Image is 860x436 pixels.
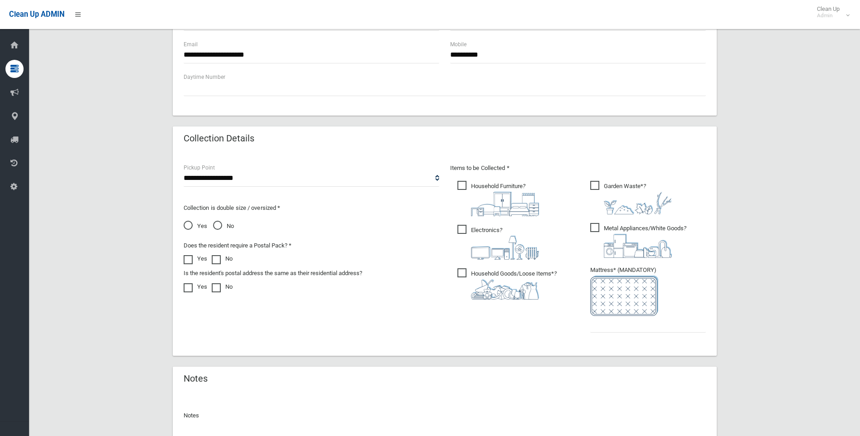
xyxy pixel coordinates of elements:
[457,225,539,260] span: Electronics
[184,281,207,292] label: Yes
[184,240,292,251] label: Does the resident require a Postal Pack? *
[184,253,207,264] label: Yes
[471,192,539,216] img: aa9efdbe659d29b613fca23ba79d85cb.png
[212,281,233,292] label: No
[173,130,265,147] header: Collection Details
[471,227,539,260] i: ?
[590,181,672,214] span: Garden Waste*
[812,5,849,19] span: Clean Up
[471,279,539,300] img: b13cc3517677393f34c0a387616ef184.png
[471,183,539,216] i: ?
[471,236,539,260] img: 394712a680b73dbc3d2a6a3a7ffe5a07.png
[184,268,362,279] label: Is the resident's postal address the same as their residential address?
[471,270,557,300] i: ?
[817,12,840,19] small: Admin
[604,183,672,214] i: ?
[604,192,672,214] img: 4fd8a5c772b2c999c83690221e5242e0.png
[590,223,686,258] span: Metal Appliances/White Goods
[184,221,207,232] span: Yes
[184,410,706,421] p: Notes
[604,225,686,258] i: ?
[213,221,234,232] span: No
[604,234,672,258] img: 36c1b0289cb1767239cdd3de9e694f19.png
[173,370,219,388] header: Notes
[590,266,706,316] span: Mattress* (MANDATORY)
[9,10,64,19] span: Clean Up ADMIN
[184,203,439,213] p: Collection is double size / oversized *
[457,268,557,300] span: Household Goods/Loose Items*
[450,163,706,174] p: Items to be Collected *
[457,181,539,216] span: Household Furniture
[212,253,233,264] label: No
[590,276,658,316] img: e7408bece873d2c1783593a074e5cb2f.png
